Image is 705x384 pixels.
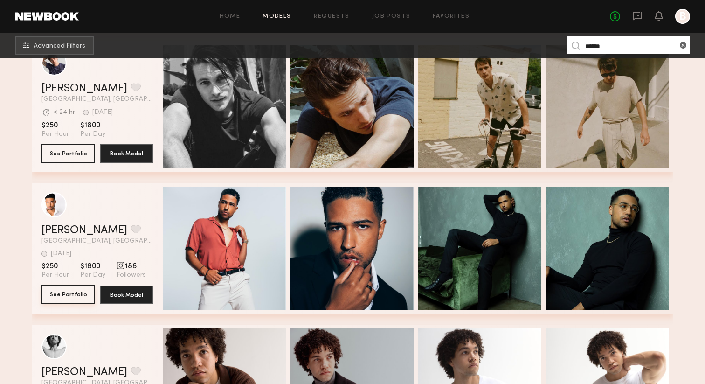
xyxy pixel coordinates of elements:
[263,14,291,20] a: Models
[41,225,127,236] a: [PERSON_NAME]
[100,144,153,163] button: Book Model
[41,83,127,94] a: [PERSON_NAME]
[53,109,75,116] div: < 24 hr
[92,109,113,116] div: [DATE]
[372,14,411,20] a: Job Posts
[41,144,95,163] button: See Portfolio
[117,262,146,271] span: 186
[80,121,105,130] span: $1800
[41,121,69,130] span: $250
[41,367,127,378] a: [PERSON_NAME]
[675,9,690,24] a: B
[51,251,71,257] div: [DATE]
[117,271,146,279] span: Followers
[34,43,85,49] span: Advanced Filters
[41,238,153,244] span: [GEOGRAPHIC_DATA], [GEOGRAPHIC_DATA]
[80,271,105,279] span: Per Day
[41,130,69,139] span: Per Hour
[80,262,105,271] span: $1800
[314,14,350,20] a: Requests
[41,285,95,304] button: See Portfolio
[433,14,470,20] a: Favorites
[41,96,153,103] span: [GEOGRAPHIC_DATA], [GEOGRAPHIC_DATA]
[41,271,69,279] span: Per Hour
[80,130,105,139] span: Per Day
[15,36,94,55] button: Advanced Filters
[220,14,241,20] a: Home
[41,262,69,271] span: $250
[100,286,153,304] button: Book Model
